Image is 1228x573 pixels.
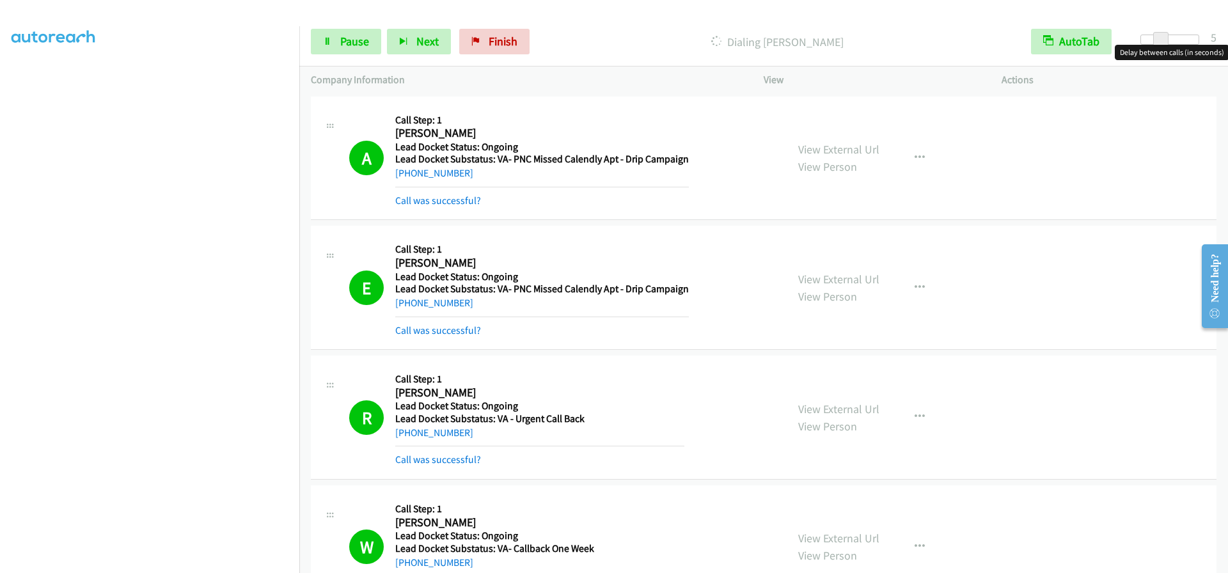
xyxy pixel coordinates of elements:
a: View Person [798,548,857,563]
h5: Lead Docket Status: Ongoing [395,530,684,542]
a: View Person [798,159,857,174]
a: [PHONE_NUMBER] [395,167,473,179]
h5: Lead Docket Substatus: VA- Callback One Week [395,542,684,555]
a: Pause [311,29,381,54]
button: Next [387,29,451,54]
iframe: Resource Center [1191,235,1228,337]
h2: [PERSON_NAME] [395,515,684,530]
a: Finish [459,29,530,54]
a: View External Url [798,142,879,157]
a: [PHONE_NUMBER] [395,556,473,569]
button: AutoTab [1031,29,1112,54]
a: [PHONE_NUMBER] [395,297,473,309]
h2: [PERSON_NAME] [395,386,684,400]
h1: W [349,530,384,564]
p: Dialing [PERSON_NAME] [547,33,1008,51]
h2: [PERSON_NAME] [395,256,684,271]
h5: Lead Docket Substatus: VA- PNC Missed Calendly Apt - Drip Campaign [395,283,689,295]
a: View Person [798,419,857,434]
a: View External Url [798,531,879,546]
h1: R [349,400,384,435]
a: Call was successful? [395,453,481,466]
h1: E [349,271,384,305]
p: Company Information [311,72,741,88]
p: Actions [1002,72,1216,88]
span: Next [416,34,439,49]
a: Call was successful? [395,194,481,207]
h5: Lead Docket Substatus: VA - Urgent Call Back [395,412,684,425]
p: View [764,72,979,88]
span: Finish [489,34,517,49]
span: Pause [340,34,369,49]
a: View External Url [798,272,879,286]
h5: Call Step: 1 [395,243,689,256]
h5: Lead Docket Status: Ongoing [395,271,689,283]
a: [PHONE_NUMBER] [395,427,473,439]
div: 5 [1211,29,1216,46]
h1: A [349,141,384,175]
h2: [PERSON_NAME] [395,126,684,141]
h5: Lead Docket Status: Ongoing [395,400,684,412]
h5: Call Step: 1 [395,503,684,515]
a: View External Url [798,402,879,416]
h5: Call Step: 1 [395,114,689,127]
a: Call was successful? [395,324,481,336]
a: View Person [798,289,857,304]
h5: Lead Docket Substatus: VA- PNC Missed Calendly Apt - Drip Campaign [395,153,689,166]
h5: Lead Docket Status: Ongoing [395,141,689,153]
h5: Call Step: 1 [395,373,684,386]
